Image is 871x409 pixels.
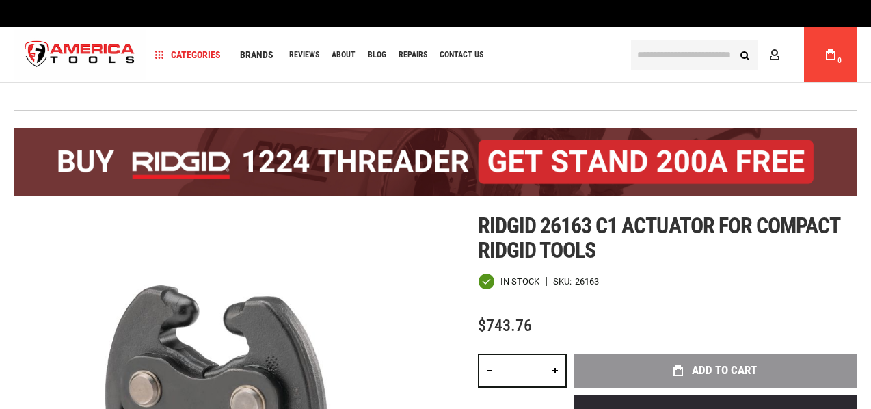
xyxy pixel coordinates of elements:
a: Reviews [283,46,325,64]
strong: SKU [553,277,575,286]
a: 0 [818,27,844,82]
span: Blog [368,51,386,59]
a: store logo [14,29,146,81]
div: 26163 [575,277,599,286]
span: In stock [500,277,539,286]
img: BOGO: Buy the RIDGID® 1224 Threader (26092), get the 92467 200A Stand FREE! [14,128,857,196]
a: Brands [234,46,280,64]
a: About [325,46,362,64]
a: Repairs [392,46,433,64]
a: Categories [149,46,227,64]
button: Search [732,42,758,68]
span: Brands [240,50,273,60]
span: Contact Us [440,51,483,59]
img: America Tools [14,29,146,81]
span: Reviews [289,51,319,59]
span: Repairs [399,51,427,59]
span: About [332,51,356,59]
a: Blog [362,46,392,64]
span: Categories [155,50,221,60]
div: Availability [478,273,539,290]
a: Contact Us [433,46,490,64]
span: 0 [837,57,842,64]
span: Ridgid 26163 c1 actuator for compact ridgid tools [478,213,840,263]
span: $743.76 [478,316,532,335]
